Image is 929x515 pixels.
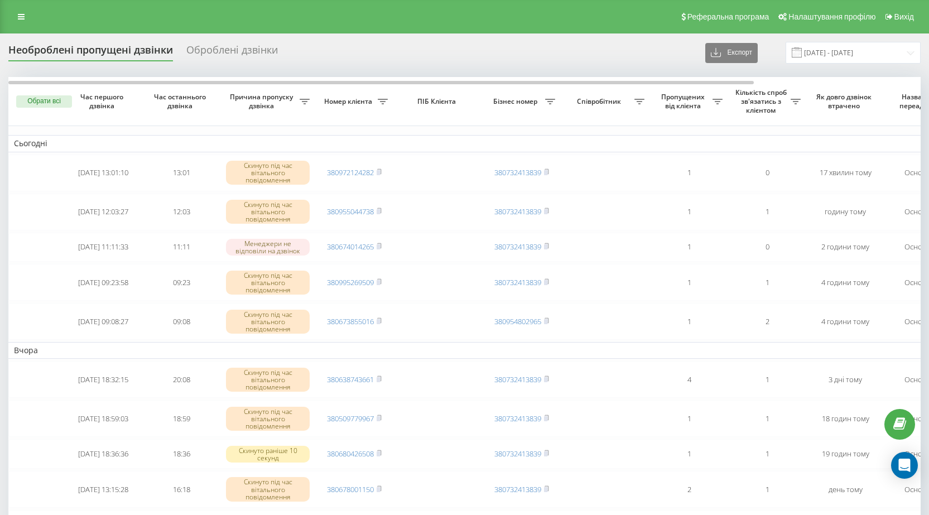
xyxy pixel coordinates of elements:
a: 380954802965 [494,316,541,326]
div: Оброблені дзвінки [186,44,278,61]
div: Open Intercom Messenger [891,452,918,479]
a: 380732413839 [494,374,541,384]
td: 18:36 [142,439,220,469]
div: Необроблені пропущені дзвінки [8,44,173,61]
td: 3 дні тому [806,361,884,398]
span: Вихід [894,12,914,21]
span: ПІБ Клієнта [403,97,473,106]
td: [DATE] 18:32:15 [64,361,142,398]
div: Скинуто під час вітального повідомлення [226,368,310,392]
a: 380732413839 [494,206,541,216]
button: Експорт [705,43,758,63]
td: 0 [728,233,806,262]
td: 1 [728,194,806,230]
td: [DATE] 09:08:27 [64,303,142,340]
td: 11:11 [142,233,220,262]
td: годину тому [806,194,884,230]
a: 380732413839 [494,484,541,494]
td: 1 [650,303,728,340]
span: Реферальна програма [687,12,769,21]
td: 18 годин тому [806,400,884,437]
span: Як довго дзвінок втрачено [815,93,875,110]
td: 0 [728,155,806,191]
td: 09:23 [142,264,220,301]
span: Бізнес номер [488,97,545,106]
div: Скинуто під час вітального повідомлення [226,310,310,334]
td: 2 [650,471,728,508]
td: 1 [650,233,728,262]
td: 1 [728,264,806,301]
td: 1 [728,361,806,398]
td: 12:03 [142,194,220,230]
div: Скинуто під час вітального повідомлення [226,477,310,502]
td: 4 години тому [806,264,884,301]
a: 380732413839 [494,277,541,287]
td: 13:01 [142,155,220,191]
td: 1 [650,400,728,437]
span: Номер клієнта [321,97,378,106]
td: 4 [650,361,728,398]
td: день тому [806,471,884,508]
td: [DATE] 11:11:33 [64,233,142,262]
td: 16:18 [142,471,220,508]
a: 380732413839 [494,167,541,177]
a: 380995269509 [327,277,374,287]
a: 380678001150 [327,484,374,494]
span: Кількість спроб зв'язатись з клієнтом [734,88,791,114]
a: 380674014265 [327,242,374,252]
td: 1 [650,155,728,191]
td: 2 години тому [806,233,884,262]
td: [DATE] 12:03:27 [64,194,142,230]
td: 20:08 [142,361,220,398]
td: [DATE] 13:15:28 [64,471,142,508]
a: 380732413839 [494,413,541,423]
a: 380509779967 [327,413,374,423]
td: 18:59 [142,400,220,437]
td: 1 [650,439,728,469]
td: 1 [650,264,728,301]
td: 1 [728,400,806,437]
td: 19 годин тому [806,439,884,469]
span: Налаштування профілю [788,12,875,21]
td: 1 [650,194,728,230]
a: 380955044738 [327,206,374,216]
td: 1 [728,471,806,508]
a: 380732413839 [494,242,541,252]
td: [DATE] 13:01:10 [64,155,142,191]
a: 380732413839 [494,449,541,459]
span: Час останнього дзвінка [151,93,211,110]
td: 09:08 [142,303,220,340]
td: 4 години тому [806,303,884,340]
a: 380673855016 [327,316,374,326]
td: [DATE] 18:59:03 [64,400,142,437]
div: Скинуто раніше 10 секунд [226,446,310,463]
a: 380680426508 [327,449,374,459]
div: Скинуто під час вітального повідомлення [226,161,310,185]
div: Скинуто під час вітального повідомлення [226,200,310,224]
button: Обрати всі [16,95,72,108]
td: 2 [728,303,806,340]
td: 1 [728,439,806,469]
a: 380972124282 [327,167,374,177]
span: Причина пропуску дзвінка [226,93,300,110]
td: [DATE] 18:36:36 [64,439,142,469]
td: [DATE] 09:23:58 [64,264,142,301]
div: Скинуто під час вітального повідомлення [226,407,310,431]
span: Пропущених від клієнта [656,93,713,110]
div: Скинуто під час вітального повідомлення [226,271,310,295]
td: 17 хвилин тому [806,155,884,191]
span: Співробітник [566,97,634,106]
a: 380638743661 [327,374,374,384]
span: Час першого дзвінка [73,93,133,110]
div: Менеджери не відповіли на дзвінок [226,239,310,256]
